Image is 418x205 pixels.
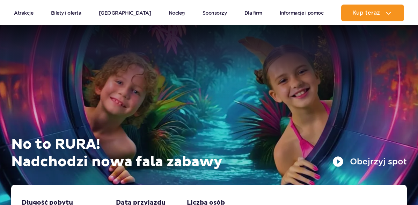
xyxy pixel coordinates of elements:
[332,156,407,167] button: Obejrzyj spot
[14,5,33,21] a: Atrakcje
[203,5,227,21] a: Sponsorzy
[352,10,380,16] span: Kup teraz
[341,5,404,21] button: Kup teraz
[280,5,323,21] a: Informacje i pomoc
[11,136,407,171] h1: No to RURA! Nadchodzi nowa fala zabawy
[169,5,185,21] a: Nocleg
[51,5,81,21] a: Bilety i oferta
[99,5,151,21] a: [GEOGRAPHIC_DATA]
[244,5,262,21] a: Dla firm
